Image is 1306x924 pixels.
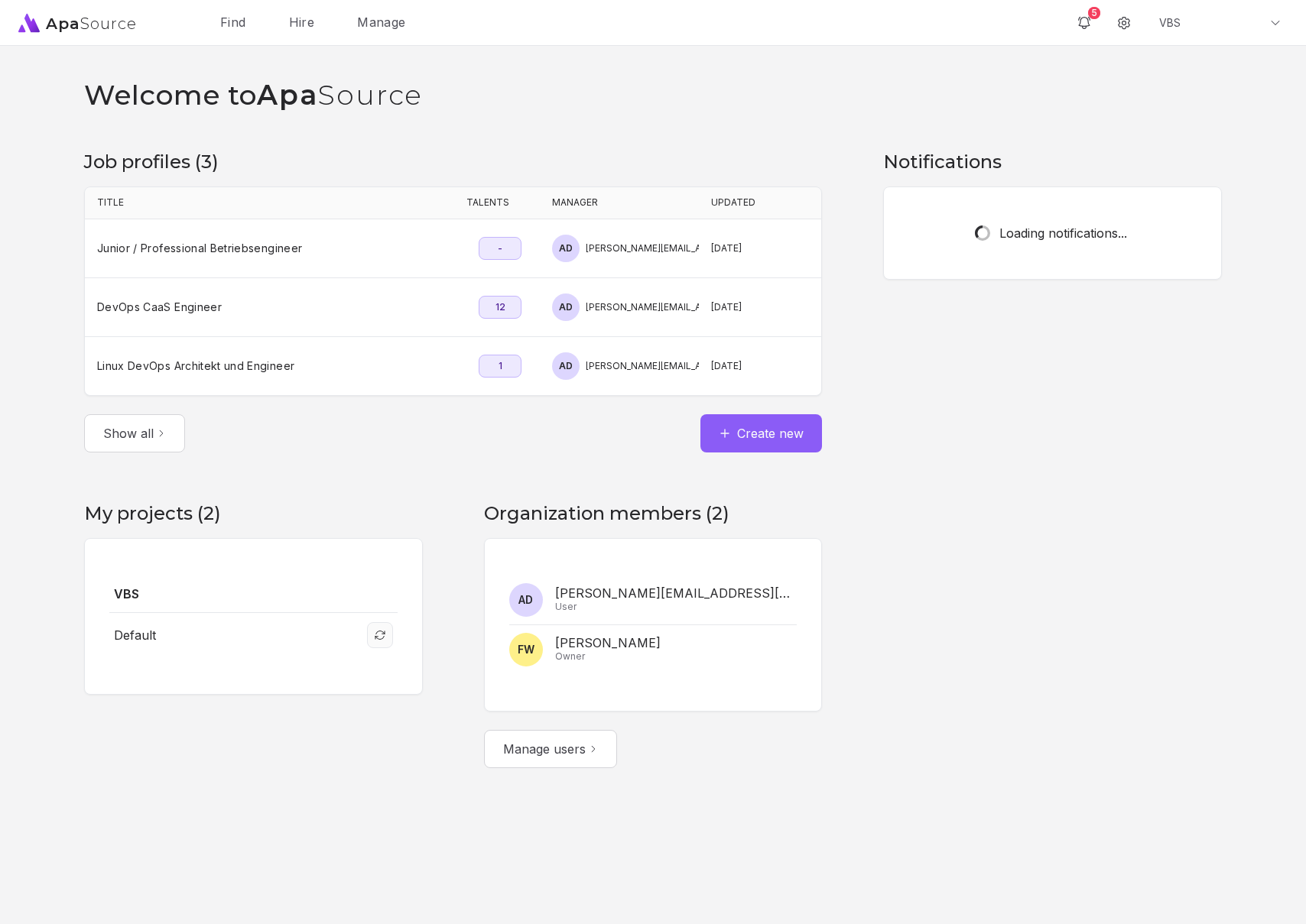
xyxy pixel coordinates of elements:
div: Title [97,196,451,209]
span: Default [114,626,156,644]
div: [DATE] [711,360,821,372]
h2: My projects (2) [84,501,423,526]
div: ad [552,352,580,380]
div: [DATE] [711,242,821,255]
a: Manage users [484,730,835,768]
span: User [555,599,798,613]
a: DevOps CaaS Engineer [85,300,454,315]
h1: Welcome to [84,79,423,110]
div: Talents [466,196,537,209]
div: Loading notifications... [908,224,1197,242]
p: [PERSON_NAME][EMAIL_ADDRESS][PERSON_NAME][DOMAIN_NAME] [586,244,892,253]
span: VBS [1159,15,1263,31]
p: [PERSON_NAME][EMAIL_ADDRESS][PERSON_NAME][DOMAIN_NAME] [555,587,798,599]
div: 1 [479,360,521,372]
strong: Source [46,15,137,33]
div: - [479,242,521,255]
button: Show all [84,414,185,452]
div: FW [509,633,543,666]
button: Create new [700,414,822,452]
div: Manager [552,196,696,209]
span: VBS [114,585,139,603]
p: [PERSON_NAME][EMAIL_ADDRESS][PERSON_NAME][DOMAIN_NAME] [586,303,892,312]
div: ad [552,293,580,321]
a: Find [208,4,258,42]
p: [PERSON_NAME] [555,637,661,649]
div: [DATE] [711,301,821,313]
div: 12 [479,301,521,313]
span: Create new [737,424,804,443]
button: Manage users [484,730,617,768]
div: Updated [711,196,818,209]
p: [PERSON_NAME][EMAIL_ADDRESS][PERSON_NAME][DOMAIN_NAME] [586,361,892,371]
div: ad [509,583,543,617]
a: Junior / Professional Betriebsengineer [85,241,454,256]
span: Apa [257,78,317,112]
span: 5 [1088,7,1100,19]
h2: Organization members (2) [484,501,823,526]
a: Manage [345,4,417,42]
span: Owner [555,649,661,663]
div: ad [552,235,580,262]
h2: Job profiles ( 3 ) [84,150,822,174]
a: Linux DevOps Architekt und Engineer [85,358,454,374]
span: Apa [46,15,80,33]
h2: Notifications [883,150,1222,174]
a: Hire [277,4,327,42]
strong: Source [257,78,423,112]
